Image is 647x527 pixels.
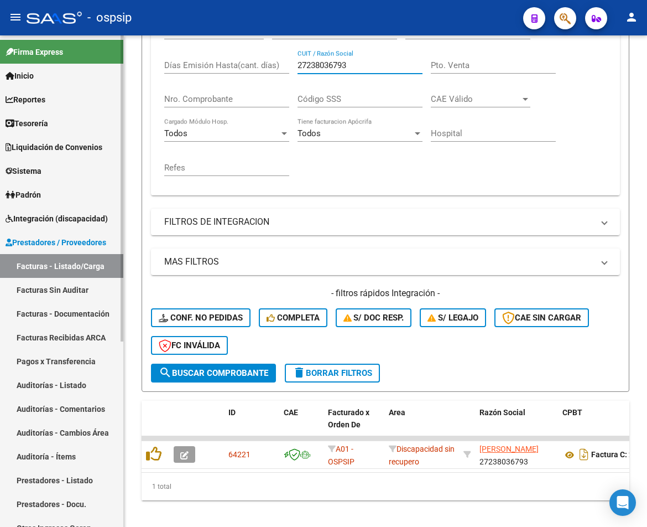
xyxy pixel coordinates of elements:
span: Conf. no pedidas [159,313,243,323]
span: Borrar Filtros [293,368,372,378]
span: Buscar Comprobante [159,368,268,378]
span: [PERSON_NAME] [479,445,539,453]
span: S/ legajo [427,313,478,323]
datatable-header-cell: ID [224,401,279,449]
span: Firma Express [6,46,63,58]
datatable-header-cell: Facturado x Orden De [323,401,384,449]
span: Tesorería [6,117,48,130]
button: S/ Doc Resp. [336,308,412,327]
span: CPBT [562,408,582,417]
mat-panel-title: FILTROS DE INTEGRACION [164,216,593,228]
span: CAE SIN CARGAR [502,313,581,323]
span: Padrón [6,189,41,201]
mat-panel-title: MAS FILTROS [164,256,593,268]
span: ID [228,408,236,417]
span: CAE Válido [431,94,520,104]
span: FC Inválida [159,340,220,350]
button: Conf. no pedidas [151,308,251,327]
datatable-header-cell: CAE [279,401,323,449]
span: - ospsip [87,6,132,30]
mat-expansion-panel-header: MAS FILTROS [151,249,620,275]
span: Facturado x Orden De [328,408,369,430]
datatable-header-cell: Area [384,401,459,449]
h4: - filtros rápidos Integración - [151,287,620,299]
span: Liquidación de Convenios [6,141,102,153]
button: S/ legajo [420,308,486,327]
span: Completa [267,313,320,323]
span: CAE [284,408,298,417]
span: 64221 [228,450,251,459]
button: CAE SIN CARGAR [494,308,589,327]
span: Prestadores / Proveedores [6,236,106,249]
button: Open calendar [384,25,396,38]
i: Descargar documento [577,446,591,463]
div: 1 total [142,473,629,500]
button: Borrar Filtros [285,364,380,383]
datatable-header-cell: Razón Social [475,401,558,449]
span: S/ Doc Resp. [343,313,404,323]
span: Todos [164,128,187,138]
span: Integración (discapacidad) [6,213,108,225]
mat-icon: menu [9,11,22,24]
span: Reportes [6,94,45,106]
span: Sistema [6,165,41,177]
span: Todos [298,128,321,138]
button: Completa [259,308,327,327]
mat-icon: delete [293,366,306,379]
button: Buscar Comprobante [151,364,276,383]
span: A01 - OSPSIP [328,445,354,466]
mat-expansion-panel-header: FILTROS DE INTEGRACION [151,209,620,235]
div: 27238036793 [479,443,554,466]
span: Discapacidad sin recupero [389,445,455,466]
span: Razón Social [479,408,525,417]
mat-icon: person [625,11,638,24]
span: Inicio [6,70,34,82]
div: Open Intercom Messenger [609,489,636,516]
span: Area [389,408,405,417]
mat-icon: search [159,366,172,379]
button: FC Inválida [151,336,228,355]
